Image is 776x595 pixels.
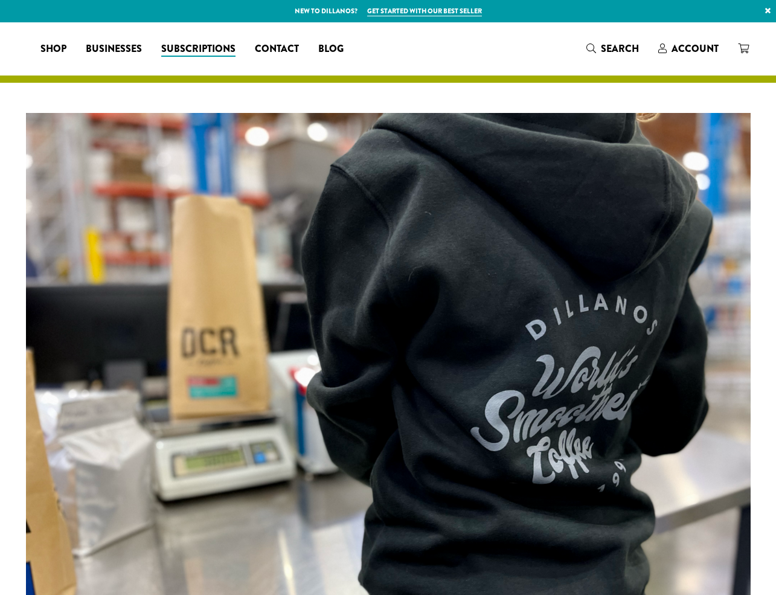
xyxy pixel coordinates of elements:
[672,42,719,56] span: Account
[31,39,76,59] a: Shop
[40,42,66,57] span: Shop
[577,39,649,59] a: Search
[318,42,344,57] span: Blog
[255,42,299,57] span: Contact
[86,42,142,57] span: Businesses
[601,42,639,56] span: Search
[161,42,236,57] span: Subscriptions
[367,6,482,16] a: Get started with our best seller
